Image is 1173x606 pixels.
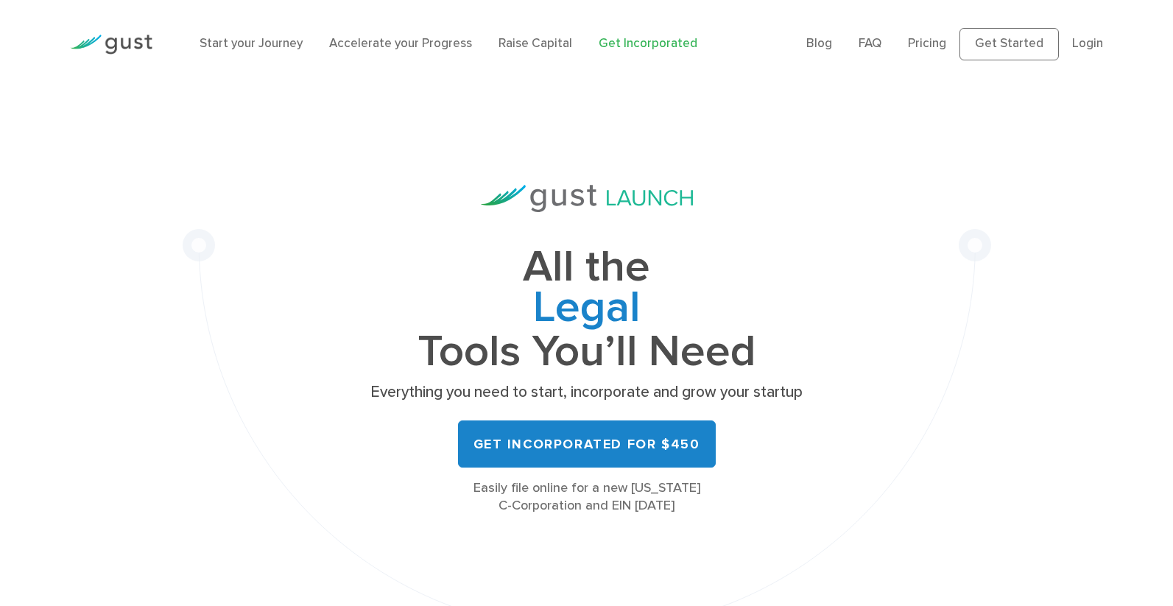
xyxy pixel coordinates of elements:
[366,247,808,372] h1: All the Tools You’ll Need
[366,479,808,515] div: Easily file online for a new [US_STATE] C-Corporation and EIN [DATE]
[366,382,808,403] p: Everything you need to start, incorporate and grow your startup
[366,288,808,332] span: Legal
[200,36,303,51] a: Start your Journey
[70,35,152,54] img: Gust Logo
[1072,36,1103,51] a: Login
[959,28,1059,60] a: Get Started
[908,36,946,51] a: Pricing
[806,36,832,51] a: Blog
[499,36,572,51] a: Raise Capital
[859,36,881,51] a: FAQ
[599,36,697,51] a: Get Incorporated
[329,36,472,51] a: Accelerate your Progress
[458,420,716,468] a: Get Incorporated for $450
[481,185,693,212] img: Gust Launch Logo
